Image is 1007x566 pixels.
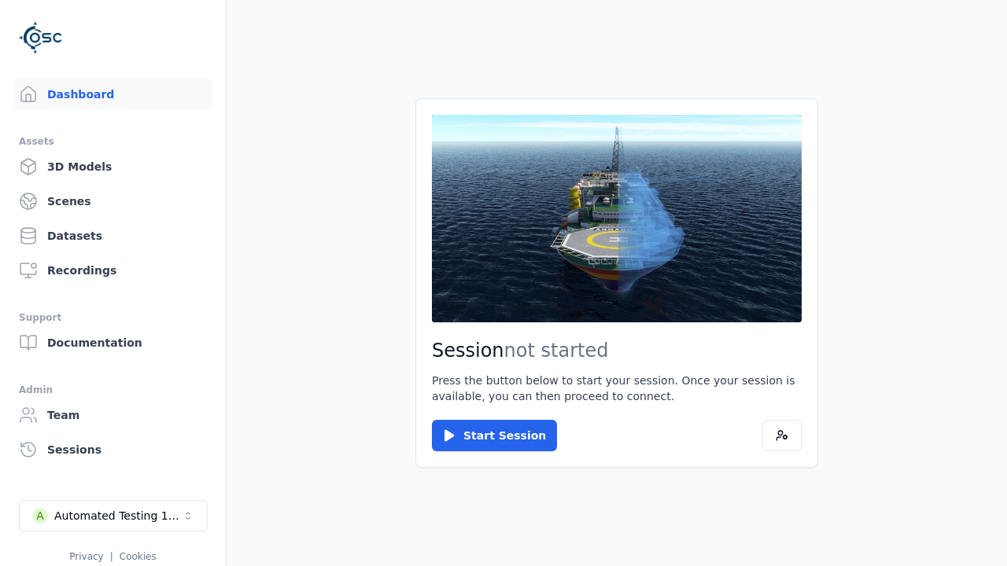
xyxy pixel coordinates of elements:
button: Start Session [432,420,557,451]
a: Cookies [120,551,157,562]
a: Team [13,399,213,431]
a: Recordings [13,255,213,286]
div: A [32,508,48,524]
img: Logo [19,16,63,60]
a: 3D Models [13,151,213,182]
div: Automated Testing 1 - Playwright [54,508,182,524]
a: Dashboard [13,79,213,110]
p: Press the button below to start your session. Once your session is available, you can then procee... [432,373,802,404]
button: Select a workspace [19,500,208,531]
span: not started [504,340,609,362]
div: Admin [19,380,207,399]
a: Datasets [13,220,213,252]
a: Documentation [13,327,213,358]
a: Scenes [13,186,213,217]
a: Sessions [13,434,213,465]
h2: Session [432,338,802,363]
div: Support [19,308,207,327]
a: Privacy [69,551,103,562]
span: | [110,551,113,562]
div: Assets [19,132,207,151]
